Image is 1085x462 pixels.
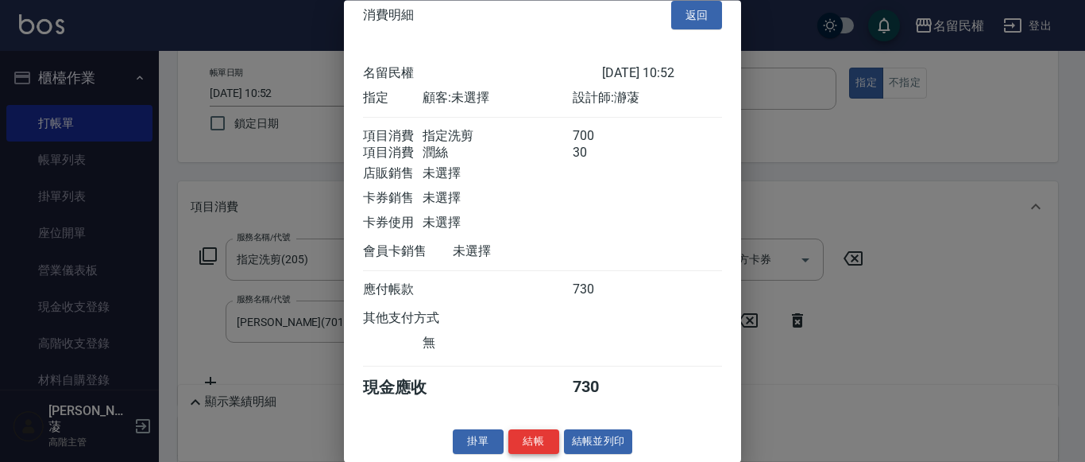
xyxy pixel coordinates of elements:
[564,430,633,455] button: 結帳並列印
[363,129,423,146] div: 項目消費
[363,311,483,328] div: 其他支付方式
[423,215,572,232] div: 未選擇
[453,244,602,261] div: 未選擇
[363,378,453,399] div: 現金應收
[363,146,423,162] div: 項目消費
[423,129,572,146] div: 指定洗剪
[423,166,572,183] div: 未選擇
[602,66,722,83] div: [DATE] 10:52
[363,66,602,83] div: 名留民權
[508,430,559,455] button: 結帳
[423,191,572,208] div: 未選擇
[363,191,423,208] div: 卡券銷售
[573,91,722,107] div: 設計師: 瀞蓤
[363,244,453,261] div: 會員卡銷售
[363,91,423,107] div: 指定
[423,91,572,107] div: 顧客: 未選擇
[671,1,722,30] button: 返回
[423,336,572,352] div: 無
[573,282,632,299] div: 730
[573,378,632,399] div: 730
[363,215,423,232] div: 卡券使用
[573,129,632,146] div: 700
[423,146,572,162] div: 潤絲
[453,430,504,455] button: 掛單
[573,146,632,162] div: 30
[363,166,423,183] div: 店販銷售
[363,282,423,299] div: 應付帳款
[363,7,414,23] span: 消費明細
